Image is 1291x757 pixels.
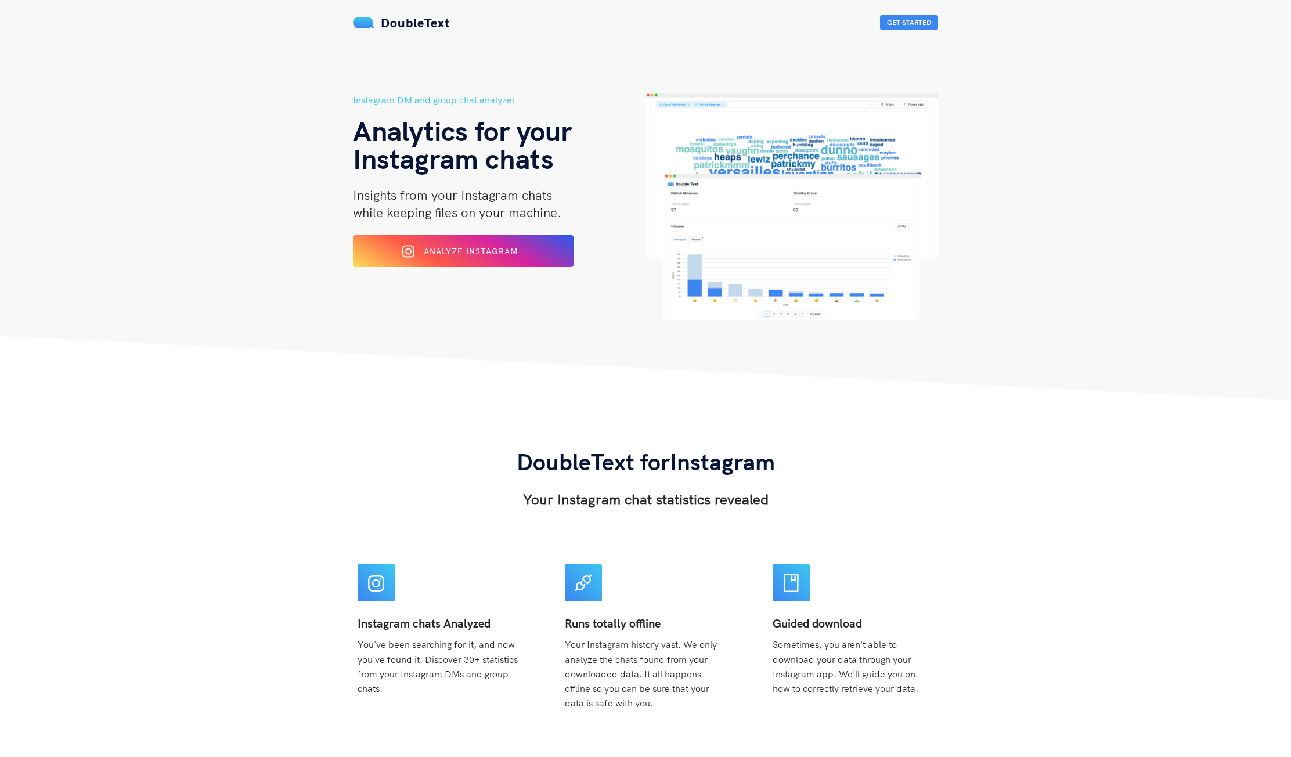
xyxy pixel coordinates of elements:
[645,93,938,321] img: hero
[574,574,593,592] span: api
[381,15,450,31] span: DoubleText
[353,235,574,267] button: Analyze Instagram
[353,204,561,221] span: while keeping files on your machine.
[353,141,554,176] span: Instagram chats
[517,447,775,476] span: DoubleText for Instagram
[880,15,938,30] button: Get Started
[782,574,800,592] span: book
[358,639,518,694] span: You've been searching for it, and now you've found it. Discover 30+ statistics from your Instagra...
[565,639,717,709] span: Your Instagram history vast. We only analyze the chats found from your downloaded data. It all ha...
[353,250,574,261] a: Analyze Instagram
[773,616,862,630] b: Guided download
[358,616,491,630] b: Instagram chats Analyzed
[353,113,572,148] span: Analytics for your
[353,17,375,28] img: mS3x8y1f88AAAAABJRU5ErkJggg==
[424,246,518,257] span: Analyze Instagram
[353,15,450,31] a: DoubleText
[565,616,661,630] b: Runs totally offline
[517,490,775,509] h3: Your Instagram chat statistics revealed
[773,639,918,694] span: Sometimes, you aren't able to download your data through your Instagram app. We'll guide you on h...
[353,187,552,203] span: Insights from your Instagram chats
[353,93,645,107] h5: Instagram DM and group chat analyzer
